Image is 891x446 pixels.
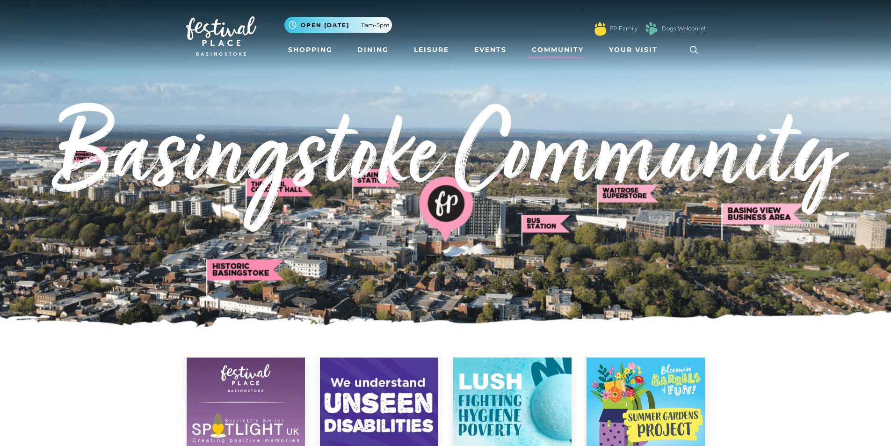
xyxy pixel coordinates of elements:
[410,41,453,58] a: Leisure
[471,41,510,58] a: Events
[528,41,587,58] a: Community
[361,21,390,29] span: 11am-5pm
[662,24,705,33] a: Dogs Welcome!
[186,16,256,56] img: Festival Place Logo
[605,41,666,58] a: Your Visit
[301,21,349,29] span: Open [DATE]
[284,41,336,58] a: Shopping
[609,24,637,33] a: FP Family
[284,17,392,33] button: Open [DATE] 11am-5pm
[609,45,658,55] span: Your Visit
[354,41,392,58] a: Dining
